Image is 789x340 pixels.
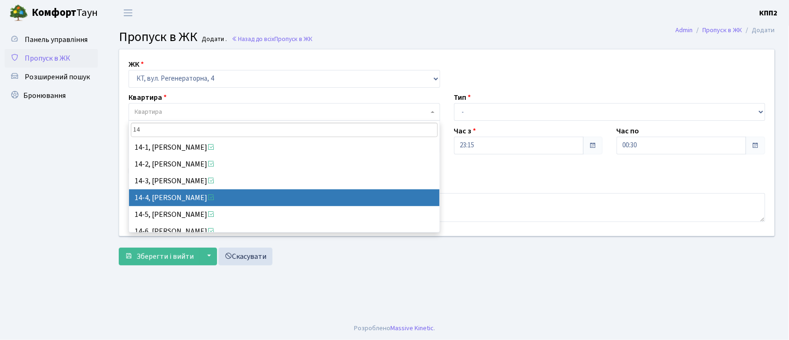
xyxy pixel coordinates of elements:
[760,7,778,19] a: КПП2
[760,8,778,18] b: КПП2
[662,21,789,40] nav: breadcrumb
[129,189,440,206] li: 14-4, [PERSON_NAME]
[23,90,66,101] span: Бронювання
[129,206,440,223] li: 14-5, [PERSON_NAME]
[32,5,98,21] span: Таун
[119,28,197,46] span: Пропуск в ЖК
[5,86,98,105] a: Бронювання
[5,30,98,49] a: Панель управління
[5,68,98,86] a: Розширений пошук
[129,223,440,240] li: 14-6, [PERSON_NAME]
[354,323,435,333] div: Розроблено .
[119,248,200,265] button: Зберегти і вийти
[129,59,144,70] label: ЖК
[25,53,70,63] span: Пропуск в ЖК
[129,156,440,173] li: 14-2, [PERSON_NAME]
[5,49,98,68] a: Пропуск в ЖК
[454,92,471,103] label: Тип
[231,35,313,43] a: Назад до всіхПропуск в ЖК
[703,25,742,35] a: Пропуск в ЖК
[742,25,775,35] li: Додати
[136,251,194,262] span: Зберегти і вийти
[676,25,693,35] a: Admin
[129,139,440,156] li: 14-1, [PERSON_NAME]
[129,173,440,189] li: 14-3, [PERSON_NAME]
[116,5,140,21] button: Переключити навігацію
[617,125,639,137] label: Час по
[454,125,476,137] label: Час з
[200,35,227,43] small: Додати .
[32,5,76,20] b: Комфорт
[9,4,28,22] img: logo.png
[274,35,313,43] span: Пропуск в ЖК
[25,35,88,45] span: Панель управління
[218,248,272,265] a: Скасувати
[390,323,434,333] a: Massive Kinetic
[25,72,90,82] span: Розширений пошук
[135,107,162,117] span: Квартира
[129,92,167,103] label: Квартира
